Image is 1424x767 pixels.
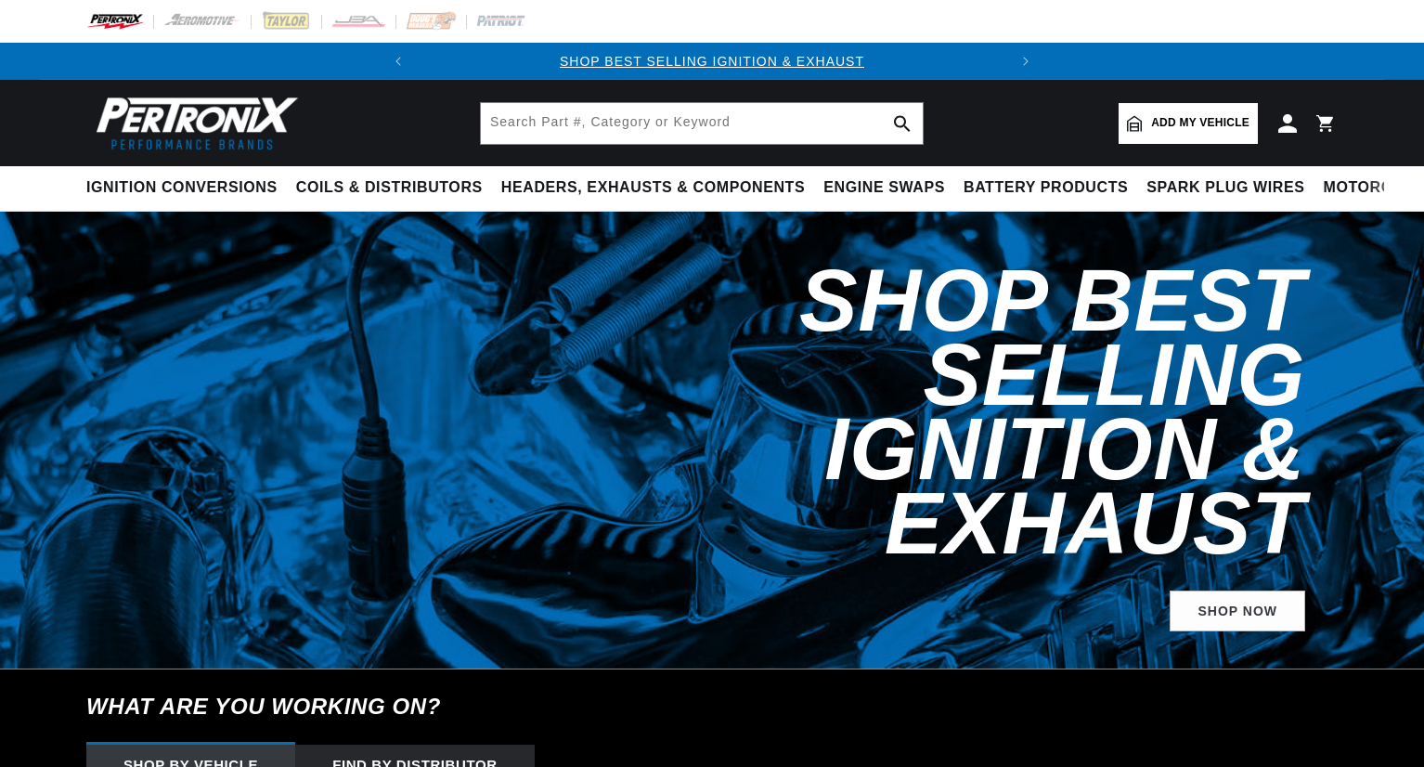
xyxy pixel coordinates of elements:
h6: What are you working on? [40,669,1384,744]
h2: Shop Best Selling Ignition & Exhaust [511,264,1305,561]
button: search button [882,103,923,144]
img: Pertronix [86,91,300,155]
span: Battery Products [964,178,1128,198]
button: Translation missing: en.sections.announcements.next_announcement [1007,43,1044,80]
button: Translation missing: en.sections.announcements.previous_announcement [380,43,417,80]
span: Headers, Exhausts & Components [501,178,805,198]
summary: Battery Products [954,166,1137,210]
a: Add my vehicle [1119,103,1258,144]
div: 1 of 2 [417,51,1007,71]
a: SHOP NOW [1170,591,1305,632]
span: Ignition Conversions [86,178,278,198]
span: Engine Swaps [823,178,945,198]
a: SHOP BEST SELLING IGNITION & EXHAUST [560,54,864,69]
summary: Spark Plug Wires [1137,166,1314,210]
slideshow-component: Translation missing: en.sections.announcements.announcement_bar [40,43,1384,80]
span: Coils & Distributors [296,178,483,198]
span: Spark Plug Wires [1146,178,1304,198]
span: Add my vehicle [1151,114,1249,132]
summary: Engine Swaps [814,166,954,210]
summary: Coils & Distributors [287,166,492,210]
summary: Headers, Exhausts & Components [492,166,814,210]
summary: Ignition Conversions [86,166,287,210]
input: Search Part #, Category or Keyword [481,103,923,144]
div: Announcement [417,51,1007,71]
